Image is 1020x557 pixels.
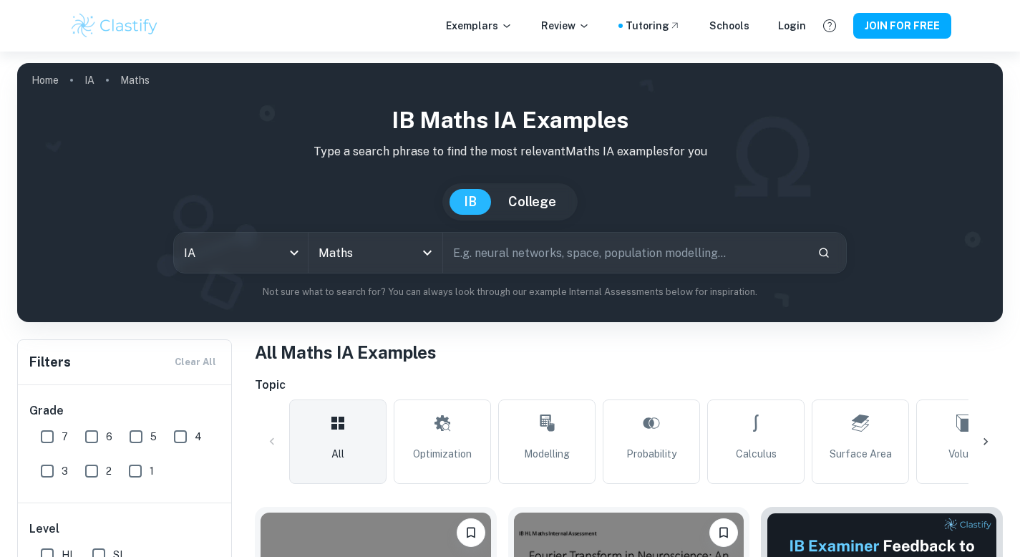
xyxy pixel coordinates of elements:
[29,285,991,299] p: Not sure what to search for? You can always look through our example Internal Assessments below f...
[830,446,892,462] span: Surface Area
[494,189,570,215] button: College
[69,11,160,40] img: Clastify logo
[255,377,1003,394] h6: Topic
[255,339,1003,365] h1: All Maths IA Examples
[413,446,472,462] span: Optimization
[626,446,676,462] span: Probability
[195,429,202,445] span: 4
[541,18,590,34] p: Review
[709,518,738,547] button: Please log in to bookmark exemplars
[457,518,485,547] button: Please log in to bookmark exemplars
[29,402,221,420] h6: Grade
[29,143,991,160] p: Type a search phrase to find the most relevant Maths IA examples for you
[29,520,221,538] h6: Level
[29,103,991,137] h1: IB Maths IA examples
[948,446,982,462] span: Volume
[812,241,836,265] button: Search
[450,189,491,215] button: IB
[443,233,807,273] input: E.g. neural networks, space, population modelling...
[106,429,112,445] span: 6
[17,63,1003,322] img: profile cover
[84,70,94,90] a: IA
[62,463,68,479] span: 3
[62,429,68,445] span: 7
[817,14,842,38] button: Help and Feedback
[626,18,681,34] a: Tutoring
[106,463,112,479] span: 2
[174,233,308,273] div: IA
[29,352,71,372] h6: Filters
[417,243,437,263] button: Open
[853,13,951,39] button: JOIN FOR FREE
[31,70,59,90] a: Home
[709,18,749,34] a: Schools
[778,18,806,34] a: Login
[331,446,344,462] span: All
[446,18,513,34] p: Exemplars
[524,446,570,462] span: Modelling
[120,72,150,88] p: Maths
[736,446,777,462] span: Calculus
[150,463,154,479] span: 1
[150,429,157,445] span: 5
